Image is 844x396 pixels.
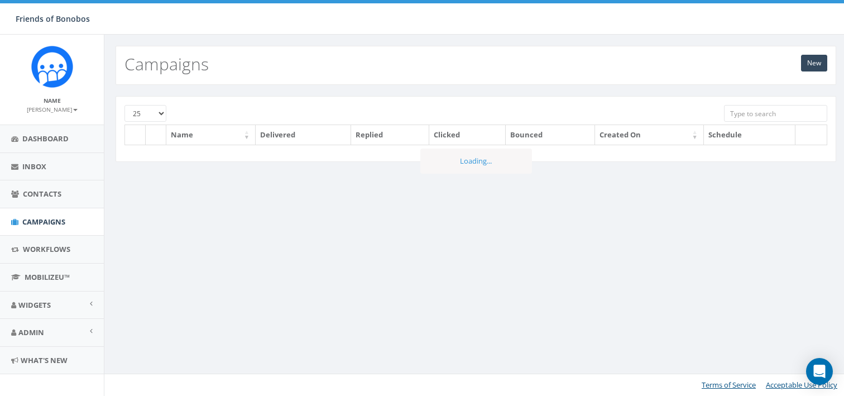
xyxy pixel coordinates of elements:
[22,161,46,171] span: Inbox
[25,272,70,282] span: MobilizeU™
[18,327,44,337] span: Admin
[806,358,833,385] div: Open Intercom Messenger
[27,104,78,114] a: [PERSON_NAME]
[23,189,61,199] span: Contacts
[22,133,69,144] span: Dashboard
[724,105,827,122] input: Type to search
[704,125,795,145] th: Schedule
[595,125,704,145] th: Created On
[429,125,505,145] th: Clicked
[256,125,351,145] th: Delivered
[351,125,430,145] th: Replied
[18,300,51,310] span: Widgets
[702,380,756,390] a: Terms of Service
[21,355,68,365] span: What's New
[124,55,209,73] h2: Campaigns
[766,380,837,390] a: Acceptable Use Policy
[22,217,65,227] span: Campaigns
[31,46,73,88] img: Rally_Corp_Icon.png
[16,13,90,24] span: Friends of Bonobos
[801,55,827,71] a: New
[23,244,70,254] span: Workflows
[420,149,532,174] div: Loading...
[166,125,256,145] th: Name
[27,106,78,113] small: [PERSON_NAME]
[506,125,595,145] th: Bounced
[44,97,61,104] small: Name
